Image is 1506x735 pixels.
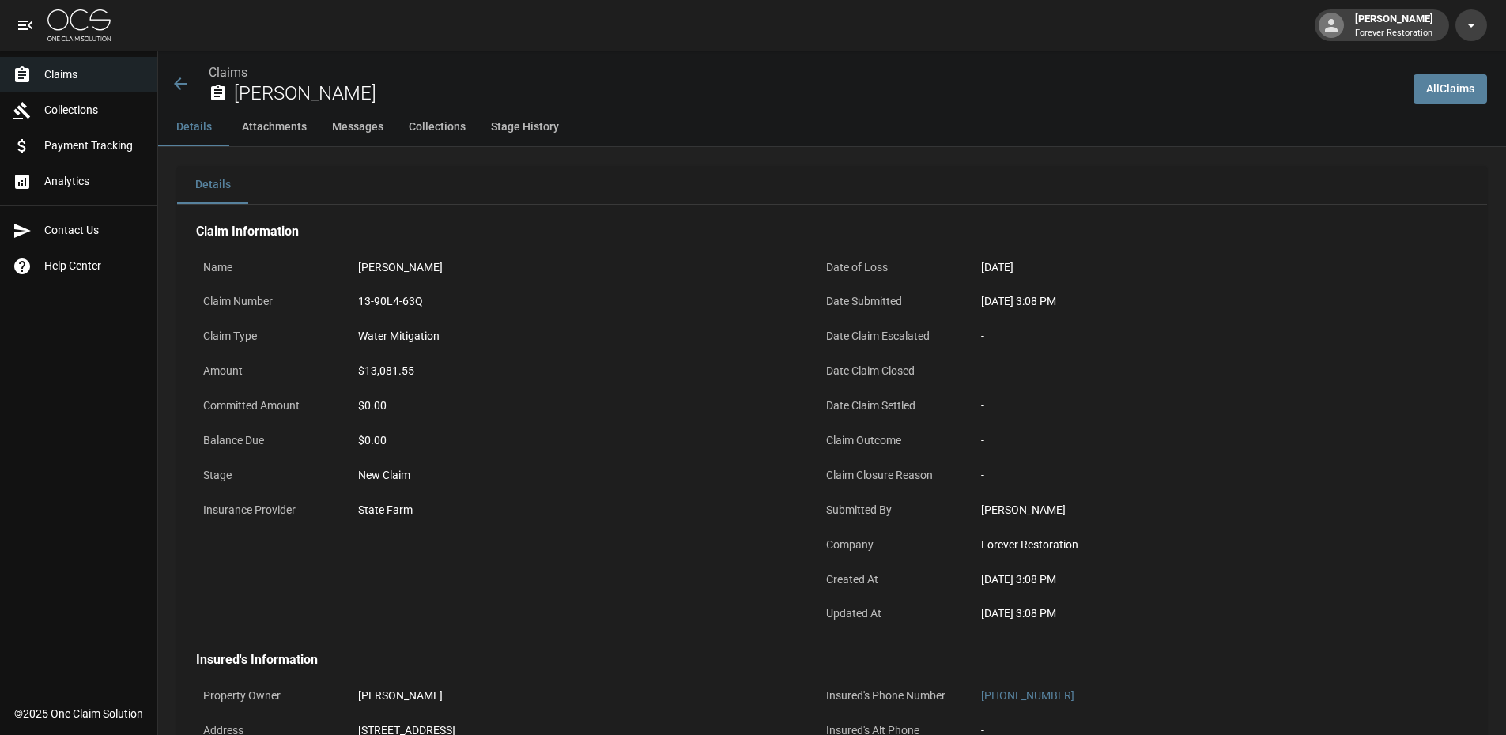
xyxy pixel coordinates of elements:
div: $0.00 [358,398,793,414]
span: Contact Us [44,222,145,239]
div: details tabs [177,166,1487,204]
div: New Claim [358,467,793,484]
div: [DATE] 3:08 PM [981,293,1416,310]
p: Claim Type [196,321,338,352]
p: Property Owner [196,680,338,711]
p: Forever Restoration [1355,27,1433,40]
span: Claims [44,66,145,83]
p: Submitted By [819,495,961,526]
div: 13-90L4-63Q [358,293,423,310]
p: Claim Number [196,286,338,317]
p: Claim Outcome [819,425,961,456]
p: Date Submitted [819,286,961,317]
div: [PERSON_NAME] [981,502,1416,518]
div: © 2025 One Claim Solution [14,706,143,722]
span: Help Center [44,258,145,274]
div: - [981,363,1416,379]
p: Amount [196,356,338,386]
p: Balance Due [196,425,338,456]
p: Date Claim Closed [819,356,961,386]
span: Collections [44,102,145,119]
h4: Insured's Information [196,652,1423,668]
h4: Claim Information [196,224,1423,239]
div: Water Mitigation [358,328,440,345]
span: Analytics [44,173,145,190]
span: Payment Tracking [44,138,145,154]
div: [PERSON_NAME] [1349,11,1440,40]
p: Insurance Provider [196,495,338,526]
button: Attachments [229,108,319,146]
button: open drawer [9,9,41,41]
img: ocs-logo-white-transparent.png [47,9,111,41]
p: Updated At [819,598,961,629]
div: - [981,328,1416,345]
button: Details [158,108,229,146]
p: Created At [819,564,961,595]
div: [PERSON_NAME] [358,688,443,704]
p: Insured's Phone Number [819,680,961,711]
p: Date Claim Settled [819,390,961,421]
p: Date Claim Escalated [819,321,961,352]
div: $13,081.55 [358,363,414,379]
button: Messages [319,108,396,146]
div: - [981,432,1416,449]
a: Claims [209,65,247,80]
h2: [PERSON_NAME] [234,82,1401,105]
p: Stage [196,460,338,491]
div: [DATE] 3:08 PM [981,605,1416,622]
p: Company [819,530,961,560]
nav: breadcrumb [209,63,1401,82]
p: Name [196,252,338,283]
button: Collections [396,108,478,146]
div: - [981,398,1416,414]
div: anchor tabs [158,108,1506,146]
div: [DATE] [981,259,1013,276]
div: Forever Restoration [981,537,1416,553]
p: Claim Closure Reason [819,460,961,491]
div: - [981,467,1416,484]
div: [DATE] 3:08 PM [981,571,1416,588]
div: [PERSON_NAME] [358,259,443,276]
p: Date of Loss [819,252,961,283]
button: Details [177,166,248,204]
a: [PHONE_NUMBER] [981,689,1074,702]
div: $0.00 [358,432,793,449]
button: Stage History [478,108,572,146]
div: State Farm [358,502,413,518]
p: Committed Amount [196,390,338,421]
a: AllClaims [1414,74,1487,104]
